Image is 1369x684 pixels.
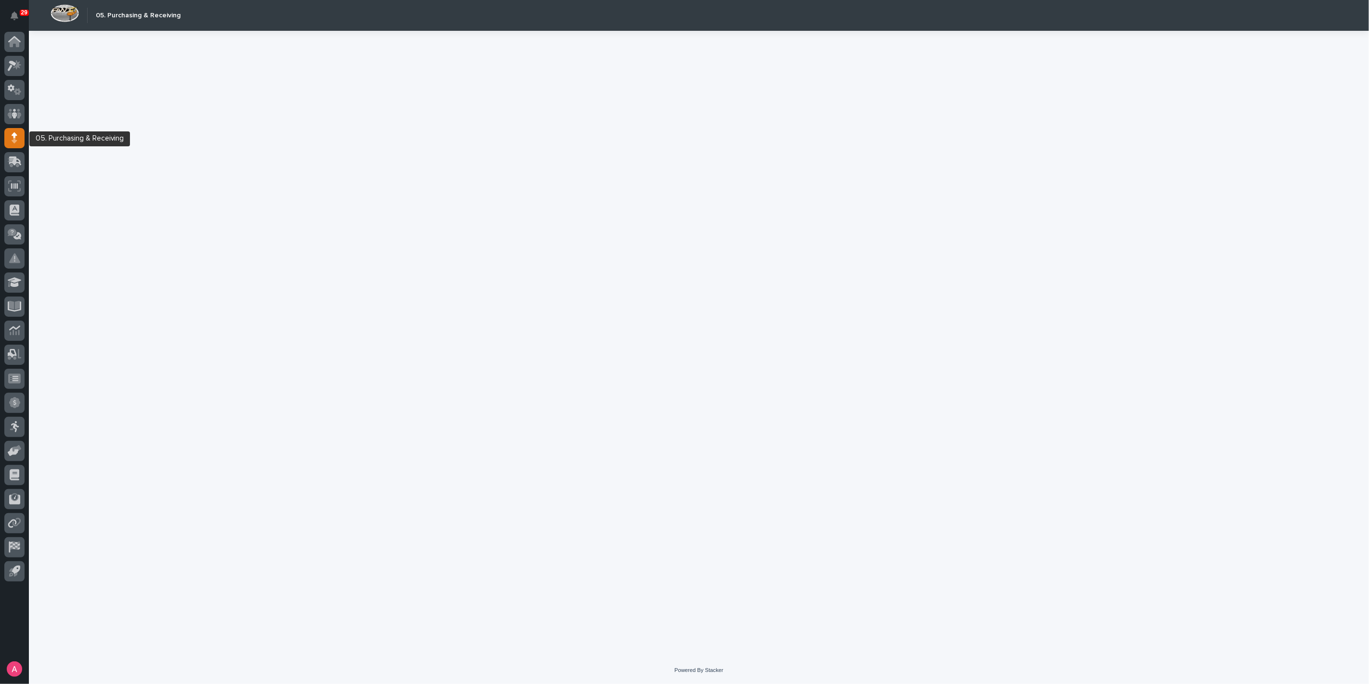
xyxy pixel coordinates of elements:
[96,12,181,20] h2: 05. Purchasing & Receiving
[674,667,723,673] a: Powered By Stacker
[21,9,27,16] p: 29
[4,659,25,679] button: users-avatar
[51,4,79,22] img: Workspace Logo
[12,12,25,27] div: Notifications29
[4,6,25,26] button: Notifications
